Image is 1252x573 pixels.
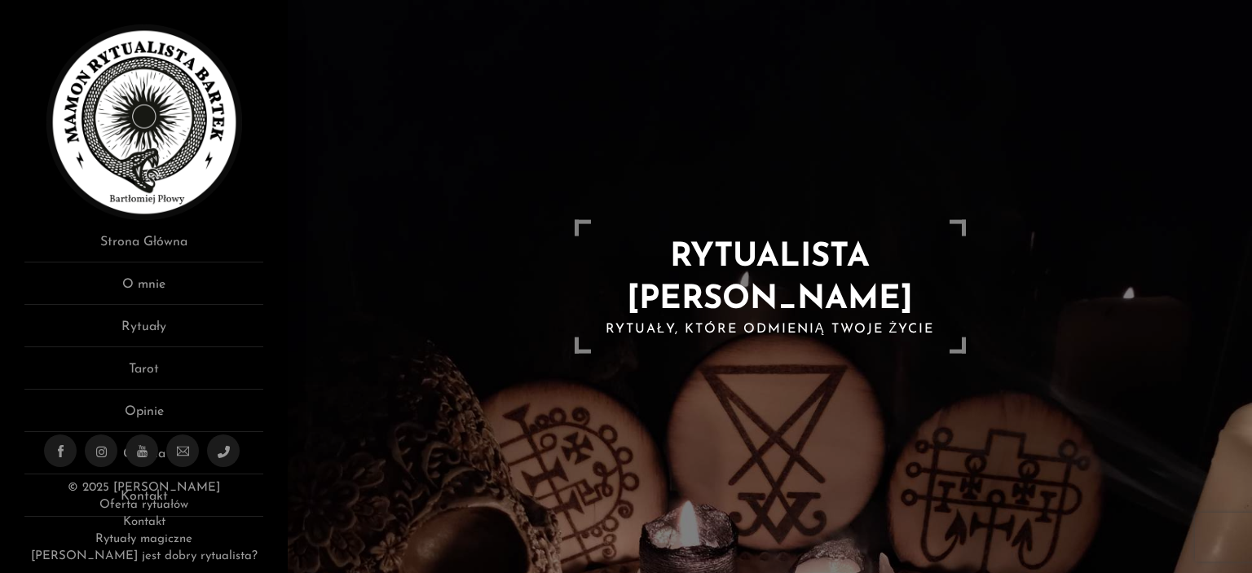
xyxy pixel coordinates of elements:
[24,359,263,390] a: Tarot
[24,232,263,262] a: Strona Główna
[591,320,950,337] h2: Rytuały, które odmienią Twoje życie
[123,516,165,528] a: Kontakt
[24,317,263,347] a: Rytuały
[591,236,950,320] h1: RYTUALISTA [PERSON_NAME]
[99,499,187,511] a: Oferta rytuałów
[46,24,242,220] img: Rytualista Bartek
[31,550,258,562] a: [PERSON_NAME] jest dobry rytualista?
[24,275,263,305] a: O mnie
[24,402,263,432] a: Opinie
[95,533,192,545] a: Rytuały magiczne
